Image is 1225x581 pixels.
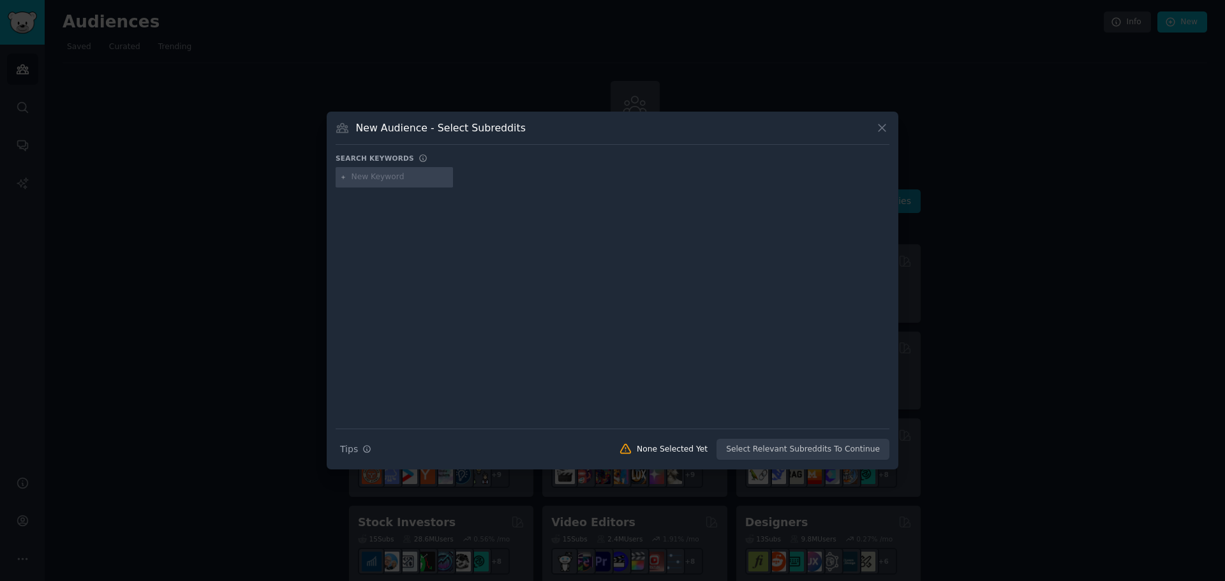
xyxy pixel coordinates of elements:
[336,438,376,460] button: Tips
[336,154,414,163] h3: Search keywords
[340,443,358,456] span: Tips
[637,444,708,455] div: None Selected Yet
[356,121,526,135] h3: New Audience - Select Subreddits
[352,172,449,183] input: New Keyword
